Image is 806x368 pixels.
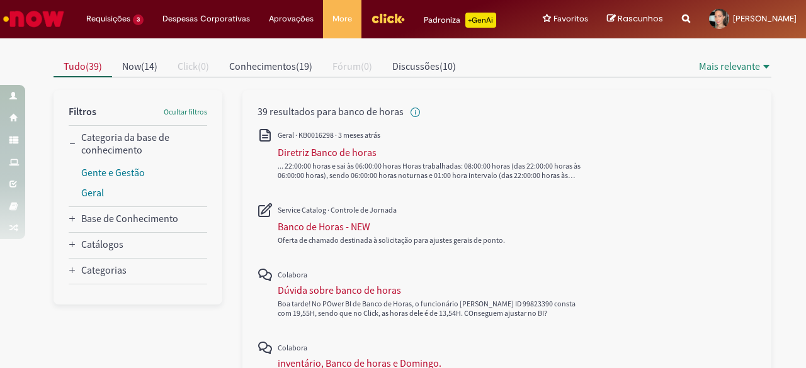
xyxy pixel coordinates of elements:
[269,13,314,25] span: Aprovações
[1,6,66,31] img: ServiceNow
[133,14,144,25] span: 3
[332,13,352,25] span: More
[162,13,250,25] span: Despesas Corporativas
[607,13,663,25] a: Rascunhos
[371,9,405,28] img: click_logo_yellow_360x200.png
[424,13,496,28] div: Padroniza
[465,13,496,28] p: +GenAi
[733,13,797,24] span: [PERSON_NAME]
[553,13,588,25] span: Favoritos
[618,13,663,25] span: Rascunhos
[86,13,130,25] span: Requisições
